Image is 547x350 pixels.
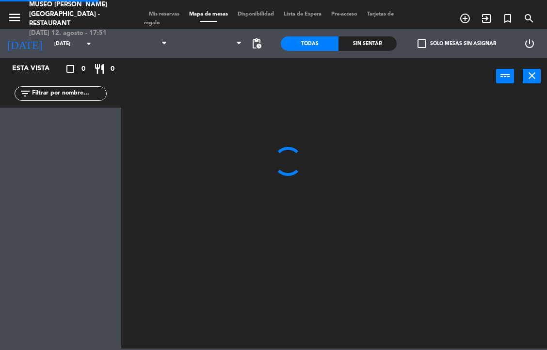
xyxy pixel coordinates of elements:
span: check_box_outline_blank [418,39,426,48]
i: close [526,70,538,81]
div: Sin sentar [338,36,396,51]
i: restaurant [94,63,105,75]
span: Mis reservas [144,12,184,17]
span: pending_actions [251,38,262,49]
span: 0 [111,64,114,75]
i: power_input [499,70,511,81]
span: 0 [81,64,85,75]
i: crop_square [64,63,76,75]
i: menu [7,10,22,25]
div: [DATE] 12. agosto - 17:51 [29,29,129,38]
i: search [523,13,535,24]
span: Disponibilidad [233,12,279,17]
i: exit_to_app [481,13,492,24]
i: filter_list [19,88,31,99]
div: Todas [281,36,338,51]
input: Filtrar por nombre... [31,88,106,99]
i: turned_in_not [502,13,514,24]
span: Lista de Espera [279,12,326,17]
div: Esta vista [5,63,70,75]
i: power_settings_new [524,38,535,49]
button: power_input [496,69,514,83]
i: arrow_drop_down [83,38,95,49]
label: Solo mesas sin asignar [418,39,497,48]
button: menu [7,10,22,28]
span: Mapa de mesas [184,12,233,17]
i: add_circle_outline [459,13,471,24]
span: Pre-acceso [326,12,362,17]
button: close [523,69,541,83]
